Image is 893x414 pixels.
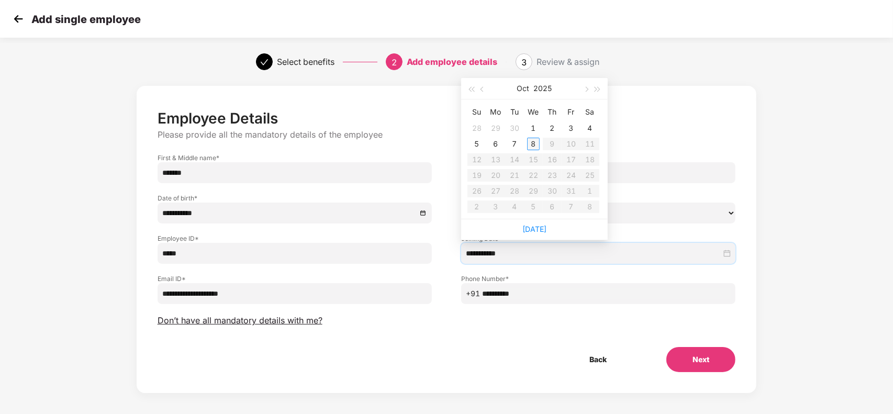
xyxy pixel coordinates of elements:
span: Don’t have all mandatory details with me? [158,315,322,326]
td: 2025-10-07 [505,136,524,152]
div: 1 [527,122,540,135]
th: We [524,104,543,120]
label: Phone Number [461,274,735,283]
td: 2025-09-29 [486,120,505,136]
td: 2025-09-28 [467,120,486,136]
td: 2025-10-08 [524,136,543,152]
div: 6 [489,138,502,150]
td: 2025-10-06 [486,136,505,152]
th: Th [543,104,562,120]
td: 2025-10-03 [562,120,581,136]
label: Email ID [158,274,432,283]
th: Su [467,104,486,120]
label: Date of birth [158,194,432,203]
div: Review & assign [537,53,599,70]
div: 30 [508,122,521,135]
td: 2025-10-02 [543,120,562,136]
div: 4 [584,122,596,135]
button: Back [563,347,633,372]
span: 3 [521,57,527,68]
div: 7 [508,138,521,150]
div: Select benefits [277,53,334,70]
div: 29 [489,122,502,135]
span: 2 [392,57,397,68]
button: Next [666,347,735,372]
p: Employee Details [158,109,736,127]
div: 5 [471,138,483,150]
button: 2025 [534,78,552,99]
div: 28 [471,122,483,135]
td: 2025-10-01 [524,120,543,136]
td: 2025-10-05 [467,136,486,152]
div: 2 [546,122,559,135]
p: Please provide all the mandatory details of the employee [158,129,736,140]
label: First & Middle name [158,153,432,162]
img: svg+xml;base64,PHN2ZyB4bWxucz0iaHR0cDovL3d3dy53My5vcmcvMjAwMC9zdmciIHdpZHRoPSIzMCIgaGVpZ2h0PSIzMC... [10,11,26,27]
th: Tu [505,104,524,120]
div: 3 [565,122,577,135]
a: [DATE] [522,225,546,233]
label: Employee ID [158,234,432,243]
th: Fr [562,104,581,120]
td: 2025-10-04 [581,120,599,136]
span: +91 [466,288,480,299]
span: check [260,58,269,66]
th: Sa [581,104,599,120]
th: Mo [486,104,505,120]
button: Oct [517,78,530,99]
p: Add single employee [31,13,141,26]
td: 2025-09-30 [505,120,524,136]
div: 8 [527,138,540,150]
div: Add employee details [407,53,497,70]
